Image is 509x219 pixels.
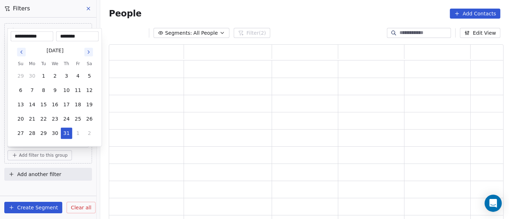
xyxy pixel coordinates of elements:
[84,60,95,68] th: Saturday
[72,60,84,68] th: Friday
[49,60,61,68] th: Wednesday
[38,60,49,68] th: Tuesday
[84,99,95,111] button: 19
[72,99,84,111] button: 18
[15,85,26,96] button: 6
[26,99,38,111] button: 14
[49,113,61,125] button: 23
[26,70,38,82] button: 30
[26,85,38,96] button: 7
[49,70,61,82] button: 2
[15,113,26,125] button: 20
[38,85,49,96] button: 8
[38,113,49,125] button: 22
[38,70,49,82] button: 1
[72,85,84,96] button: 11
[15,60,26,68] th: Sunday
[38,99,49,111] button: 15
[15,70,26,82] button: 29
[61,113,72,125] button: 24
[16,47,26,57] button: Go to previous month
[15,99,26,111] button: 13
[26,128,38,139] button: 28
[84,85,95,96] button: 12
[49,128,61,139] button: 30
[84,70,95,82] button: 5
[84,47,94,57] button: Go to next month
[61,128,72,139] button: 31
[84,113,95,125] button: 26
[49,99,61,111] button: 16
[72,128,84,139] button: 1
[61,70,72,82] button: 3
[15,128,26,139] button: 27
[26,113,38,125] button: 21
[61,60,72,68] th: Thursday
[47,47,63,55] div: [DATE]
[72,113,84,125] button: 25
[61,99,72,111] button: 17
[26,60,38,68] th: Monday
[72,70,84,82] button: 4
[61,85,72,96] button: 10
[84,128,95,139] button: 2
[49,85,61,96] button: 9
[38,128,49,139] button: 29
